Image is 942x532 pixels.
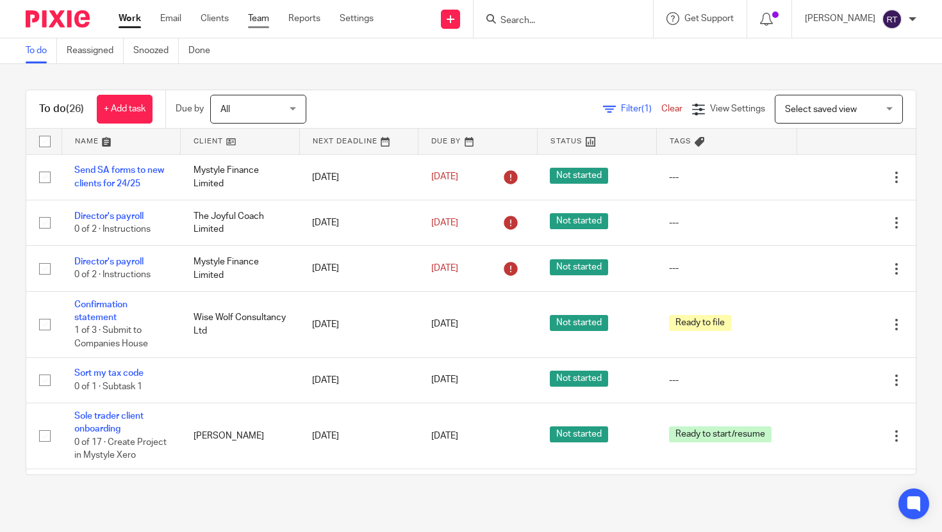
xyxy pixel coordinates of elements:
span: 0 of 17 · Create Project in Mystyle Xero [74,438,167,460]
img: svg%3E [882,9,902,29]
a: Confirmation statement [74,300,128,322]
a: Sort my tax code [74,369,144,378]
div: --- [669,216,784,229]
span: Not started [550,315,608,331]
a: Send SA forms to new clients for 24/25 [74,166,164,188]
p: Due by [176,102,204,115]
span: Not started [550,426,608,442]
a: Team [248,12,269,25]
a: Clear [661,104,682,113]
span: 1 of 3 · Submit to Companies House [74,326,148,349]
td: [DATE] [299,403,418,469]
span: [DATE] [431,173,458,182]
span: Tags [670,138,691,145]
span: [DATE] [431,431,458,440]
span: (26) [66,104,84,114]
span: Ready to start/resume [669,426,772,442]
img: Pixie [26,10,90,28]
a: Sole trader client onboarding [74,412,144,433]
span: Filter [621,104,661,113]
span: 0 of 1 · Subtask 1 [74,382,142,391]
span: [DATE] [431,264,458,273]
p: [PERSON_NAME] [805,12,875,25]
td: [PERSON_NAME] [181,403,300,469]
td: [DATE] [299,291,418,357]
span: [DATE] [431,218,458,227]
td: The Joyful Coach Limited [181,200,300,245]
span: 0 of 2 · Instructions [74,271,151,280]
span: Not started [550,371,608,387]
a: Reports [288,12,320,25]
div: --- [669,262,784,275]
span: 0 of 2 · Instructions [74,225,151,234]
a: Reassigned [67,38,124,63]
a: To do [26,38,57,63]
a: Done [188,38,220,63]
a: Director's payroll [74,257,144,266]
a: Snoozed [133,38,179,63]
td: [DATE] [299,200,418,245]
span: [DATE] [431,376,458,385]
span: Not started [550,213,608,229]
td: [DATE] [299,357,418,403]
span: View Settings [710,104,765,113]
span: Not started [550,259,608,275]
a: Email [160,12,181,25]
a: Work [119,12,141,25]
span: [DATE] [431,320,458,329]
h1: To do [39,102,84,116]
td: [DATE] [299,154,418,200]
span: (1) [641,104,652,113]
td: Mystyle Finance Limited [181,246,300,291]
a: Settings [340,12,374,25]
a: Director's payroll [74,212,144,221]
div: --- [669,171,784,184]
span: Ready to file [669,315,731,331]
span: All [220,105,230,114]
span: Get Support [684,14,734,23]
td: Wise Wolf Consultancy Ltd [181,291,300,357]
input: Search [499,15,615,27]
td: [DATE] [299,246,418,291]
a: + Add task [97,95,153,124]
span: Select saved view [785,105,857,114]
td: Mystyle Finance Limited [181,154,300,200]
div: --- [669,374,784,387]
a: Clients [201,12,229,25]
span: Not started [550,168,608,184]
